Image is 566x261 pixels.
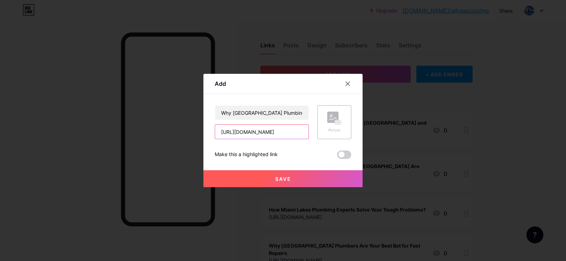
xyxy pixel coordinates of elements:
[203,170,363,187] button: Save
[215,150,278,159] div: Make this a highlighted link
[215,79,226,88] div: Add
[327,127,341,133] div: Picture
[275,176,291,182] span: Save
[215,125,308,139] input: URL
[215,106,308,120] input: Title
